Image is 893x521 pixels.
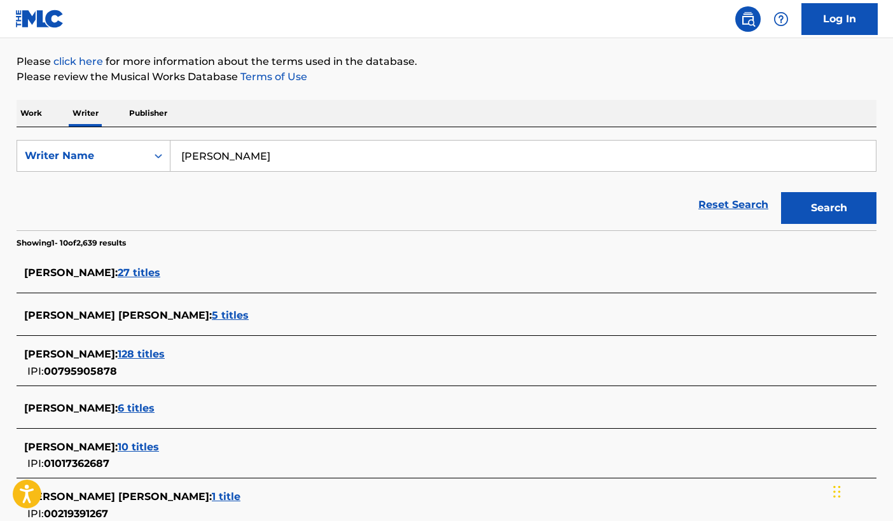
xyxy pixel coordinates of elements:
[44,365,117,377] span: 00795905878
[118,267,160,279] span: 27 titles
[212,309,249,321] span: 5 titles
[768,6,794,32] div: Help
[829,460,893,521] iframe: Chat Widget
[24,402,118,414] span: [PERSON_NAME] :
[25,148,139,163] div: Writer Name
[15,10,64,28] img: MLC Logo
[24,309,212,321] span: [PERSON_NAME] [PERSON_NAME] :
[238,71,307,83] a: Terms of Use
[27,457,44,469] span: IPI:
[735,6,761,32] a: Public Search
[773,11,789,27] img: help
[17,140,876,230] form: Search Form
[833,473,841,511] div: Drag
[24,348,118,360] span: [PERSON_NAME] :
[24,490,212,503] span: [PERSON_NAME] [PERSON_NAME] :
[781,192,876,224] button: Search
[24,267,118,279] span: [PERSON_NAME] :
[118,441,159,453] span: 10 titles
[17,69,876,85] p: Please review the Musical Works Database
[44,457,109,469] span: 01017362687
[17,237,126,249] p: Showing 1 - 10 of 2,639 results
[44,508,108,520] span: 00219391267
[27,365,44,377] span: IPI:
[27,508,44,520] span: IPI:
[118,402,155,414] span: 6 titles
[118,348,165,360] span: 128 titles
[740,11,756,27] img: search
[692,191,775,219] a: Reset Search
[212,490,240,503] span: 1 title
[801,3,878,35] a: Log In
[17,54,876,69] p: Please for more information about the terms used in the database.
[125,100,171,127] p: Publisher
[17,100,46,127] p: Work
[53,55,103,67] a: click here
[69,100,102,127] p: Writer
[24,441,118,453] span: [PERSON_NAME] :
